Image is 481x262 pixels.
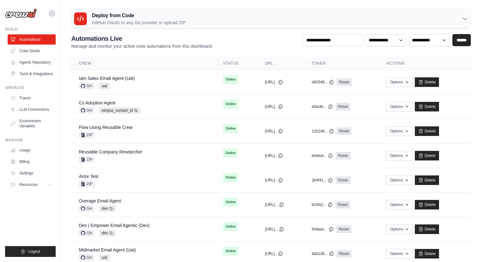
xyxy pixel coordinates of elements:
a: Reset [337,127,352,135]
a: Delete [415,126,439,136]
button: Options [386,249,412,258]
button: efda3b... [312,104,333,109]
h3: Deploy from Code [92,12,185,19]
span: ZIP [79,132,94,138]
a: Reset [336,225,351,233]
img: Logo [5,9,37,18]
a: Cs Adoption Agent [79,100,115,105]
a: Delete [415,249,439,258]
span: Logout [28,249,40,254]
span: uat [99,83,110,89]
button: Options [386,151,412,160]
th: Crew [71,57,215,70]
a: Delete [415,175,439,185]
h2: Automations Live [71,34,213,43]
span: Online [223,222,238,231]
span: Online [223,124,238,133]
span: Online [223,198,238,207]
span: Online [223,149,238,158]
button: 9a0138... [312,251,334,256]
button: Options [386,200,412,209]
a: Settings [8,168,56,178]
button: Options [386,102,412,111]
a: Automations [8,34,56,45]
a: Reset [336,176,351,184]
span: Online [223,247,238,256]
a: Reset [336,152,351,159]
th: Status [215,57,257,70]
a: Arize Test [79,174,98,179]
a: LLM Connections [8,104,56,115]
a: Delete [415,200,439,209]
a: Reusable Company Researcher [79,149,142,154]
span: GH [79,107,94,114]
button: Options [386,77,412,87]
a: Delete [415,77,439,87]
a: Delete [415,224,439,234]
span: GH [79,205,94,212]
span: GH [79,83,94,89]
a: Usage [8,145,56,155]
a: Environment Variables [8,116,56,131]
span: Resources [19,182,38,187]
a: Traces [8,93,56,103]
a: Dev | Empower Email Agentic (Dev) [79,223,150,228]
button: d93348... [312,80,334,85]
span: uat [99,254,110,261]
a: Reset [336,103,351,110]
p: GitHub OAuth or any Git provider or upload ZIP [92,19,185,26]
span: GH [79,230,94,236]
a: Delete [415,102,439,111]
a: Midmarket Email Agent (Uat) [79,247,136,252]
button: Resources [8,180,56,190]
button: 2b4f41... [312,178,333,183]
span: Online [223,75,238,84]
a: Billing [8,157,56,167]
button: Logout [5,246,56,257]
span: ZIP [79,181,94,187]
a: Iam Sales Email Agent (Uat) [79,76,135,81]
a: Reset [337,78,352,86]
a: Reset [335,201,350,209]
button: Options [386,224,412,234]
div: Manage [5,138,56,143]
button: Options [386,126,412,136]
span: Online [223,173,238,182]
button: 544aac... [312,227,334,232]
th: URL [257,57,304,70]
div: Operate [5,85,56,90]
span: GH [79,254,94,261]
button: Options [386,175,412,185]
span: ZIP [79,156,94,163]
p: Manage and monitor your active crew automations from this dashboard. [71,43,213,49]
a: Crew Studio [8,46,56,56]
span: dev [99,230,115,236]
a: Flow Using Reusable Crew [79,125,133,130]
div: Build [5,27,56,32]
th: Actions [379,57,471,70]
a: Overage Email Agent [79,198,121,203]
a: Tools & Integrations [8,69,56,79]
span: Online [223,100,238,109]
a: Reset [337,250,352,258]
button: bc0fa2... [312,202,333,207]
a: Agents Repository [8,57,56,67]
button: 12b1d6... [312,129,334,134]
th: Token [304,57,379,70]
button: e0afed... [312,153,333,158]
span: dev [99,205,115,212]
span: eloqua_contact_id [99,107,140,114]
a: Delete [415,151,439,160]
